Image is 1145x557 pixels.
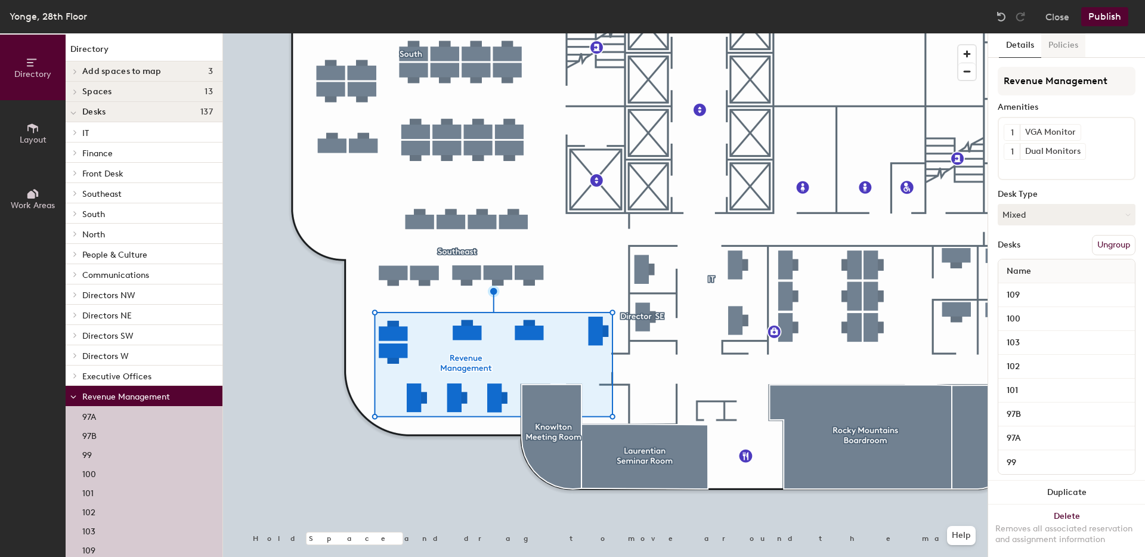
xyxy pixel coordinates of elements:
span: IT [82,128,89,138]
div: Dual Monitors [1020,144,1085,159]
div: Desk Type [998,190,1135,199]
button: Ungroup [1092,235,1135,255]
p: 109 [82,542,95,556]
span: South [82,209,105,219]
span: Name [1001,261,1037,282]
img: Redo [1014,11,1026,23]
div: Yonge, 28th Floor [10,9,87,24]
button: 1 [1004,125,1020,140]
input: Unnamed desk [1001,311,1132,327]
button: Duplicate [988,481,1145,505]
span: Directors SW [82,331,134,341]
span: 1 [1011,146,1014,158]
span: 137 [200,107,213,117]
span: Southeast [82,189,122,199]
span: 3 [208,67,213,76]
p: 97A [82,409,96,422]
span: Spaces [82,87,112,97]
button: Close [1045,7,1069,26]
span: 1 [1011,126,1014,139]
input: Unnamed desk [1001,406,1132,423]
span: Communications [82,270,149,280]
span: 13 [205,87,213,97]
div: Removes all associated reservation and assignment information [995,524,1138,545]
button: Publish [1081,7,1128,26]
h1: Directory [66,43,222,61]
img: Undo [995,11,1007,23]
span: People & Culture [82,250,147,260]
span: Desks [82,107,106,117]
button: DeleteRemoves all associated reservation and assignment information [988,505,1145,557]
span: North [82,230,105,240]
input: Unnamed desk [1001,382,1132,399]
p: 101 [82,485,94,499]
div: Desks [998,240,1020,250]
div: Amenities [998,103,1135,112]
input: Unnamed desk [1001,454,1132,471]
input: Unnamed desk [1001,430,1132,447]
span: Directors NE [82,311,132,321]
p: 102 [82,504,95,518]
p: 100 [82,466,96,479]
span: Directors W [82,351,129,361]
button: Details [999,33,1041,58]
p: 103 [82,523,95,537]
input: Unnamed desk [1001,358,1132,375]
span: Front Desk [82,169,123,179]
span: Directory [14,69,51,79]
span: Revenue Management [82,392,170,402]
span: Finance [82,148,113,159]
button: Policies [1041,33,1085,58]
p: 99 [82,447,92,460]
input: Unnamed desk [1001,335,1132,351]
span: Directors NW [82,290,135,301]
span: Layout [20,135,47,145]
input: Unnamed desk [1001,287,1132,304]
span: Add spaces to map [82,67,162,76]
button: 1 [1004,144,1020,159]
button: Mixed [998,204,1135,225]
div: VGA Monitor [1020,125,1081,140]
p: 97B [82,428,97,441]
span: Executive Offices [82,372,151,382]
button: Help [947,526,976,545]
span: Work Areas [11,200,55,211]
